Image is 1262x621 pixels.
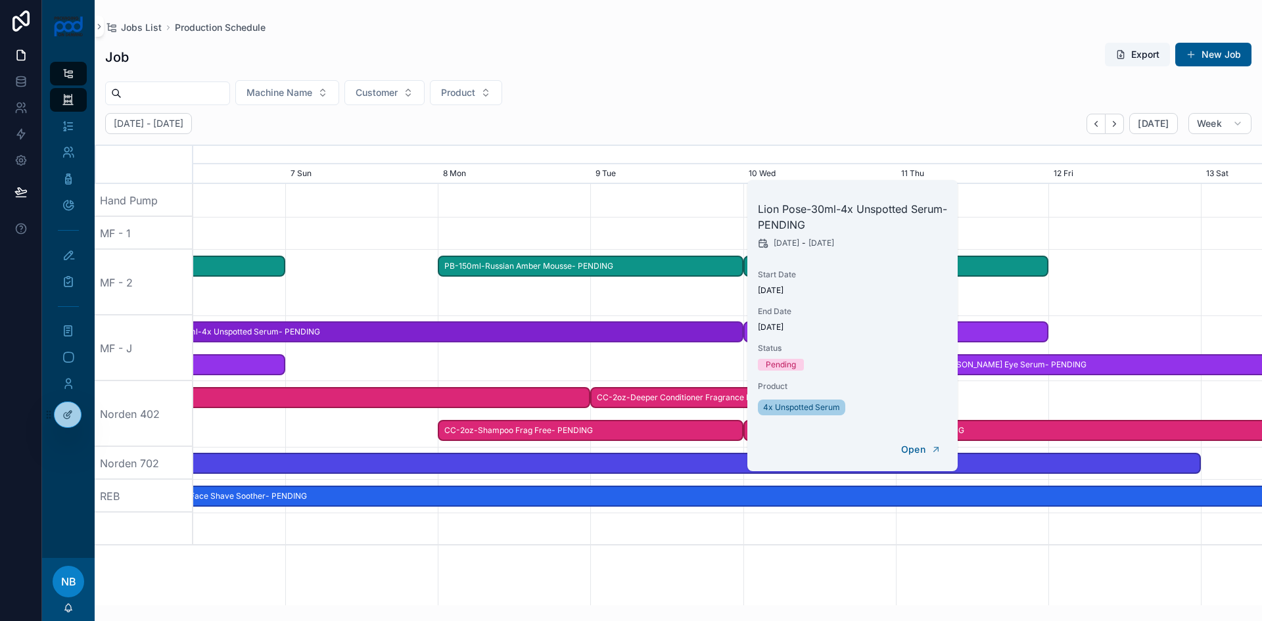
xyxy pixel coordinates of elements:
[61,574,76,589] span: NB
[42,53,95,558] div: scrollable content
[896,164,1048,184] div: 11 Thu
[774,238,799,248] span: [DATE]
[95,447,193,480] div: Norden 702
[1129,113,1177,134] button: [DATE]
[743,321,1049,343] div: ED-2oz-Clarifying Polishing Mask- PENDING
[1138,118,1169,129] span: [DATE]
[356,86,398,99] span: Customer
[758,306,947,317] span: End Date
[808,238,834,248] span: [DATE]
[1197,118,1222,129] span: Week
[95,217,193,250] div: MF - 1
[802,238,806,248] span: -
[285,164,438,184] div: 7 Sun
[901,444,925,455] span: Open
[758,343,947,354] span: Status
[763,402,840,413] span: 4x Unspotted Serum
[105,21,162,34] a: Jobs List
[95,381,193,447] div: Norden 402
[175,21,266,34] a: Production Schedule
[53,16,84,37] img: App logo
[590,387,896,409] div: CC-2oz-Deeper Conditioner Fragrance Free- PENDING
[1188,113,1251,134] button: Week
[766,359,796,371] div: Pending
[439,420,742,442] span: CC-2oz-Shampoo Frag Free- PENDING
[133,321,741,343] span: Lion Pose-30ml-4x Unspotted Serum- PENDING
[132,164,285,184] div: 6 Sat
[590,164,743,184] div: 9 Tue
[132,321,743,343] div: Lion Pose-30ml-4x Unspotted Serum- PENDING
[745,321,1048,343] span: ED-2oz-Clarifying Polishing Mask- PENDING
[95,250,193,315] div: MF - 2
[246,86,312,99] span: Machine Name
[758,322,947,333] span: [DATE]
[758,400,845,415] a: 4x Unspotted Serum
[121,21,162,34] span: Jobs List
[758,201,947,233] h2: Lion Pose-30ml-4x Unspotted Serum- PENDING
[235,80,339,105] button: Select Button
[344,80,425,105] button: Select Button
[441,86,475,99] span: Product
[438,420,743,442] div: CC-2oz-Shampoo Frag Free- PENDING
[743,164,896,184] div: 10 Wed
[438,164,590,184] div: 8 Mon
[758,269,947,280] span: Start Date
[430,80,502,105] button: Select Button
[1175,43,1251,66] button: New Job
[592,387,895,409] span: CC-2oz-Deeper Conditioner Fragrance Free- PENDING
[758,381,947,392] span: Product
[438,256,743,277] div: PB-150ml-Russian Amber Mousse- PENDING
[758,285,947,296] span: [DATE]
[1048,164,1201,184] div: 12 Fri
[95,315,193,381] div: MF - J
[439,256,742,277] span: PB-150ml-Russian Amber Mousse- PENDING
[893,439,950,461] button: Open
[114,117,183,130] h2: [DATE] - [DATE]
[1105,43,1170,66] button: Export
[745,256,1048,277] span: OS-24oz-Island Bliss Shampoo- PENDING
[743,256,1049,277] div: OS-24oz-Island Bliss Shampoo- PENDING
[95,184,193,217] div: Hand Pump
[95,480,193,513] div: REB
[105,48,129,66] h1: Job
